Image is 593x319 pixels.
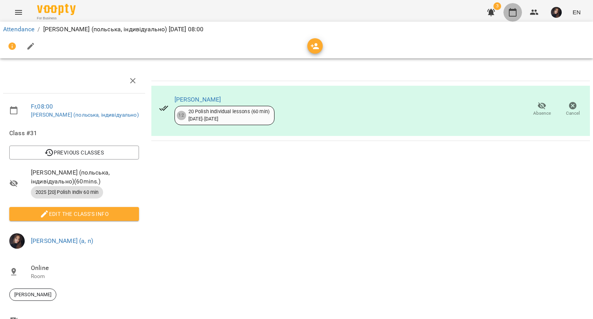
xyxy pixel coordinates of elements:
p: [PERSON_NAME] (польська, індивідуально) [DATE] 08:00 [43,25,204,34]
button: Edit the class's Info [9,207,139,221]
img: Voopty Logo [37,4,76,15]
div: [PERSON_NAME] [9,288,56,301]
img: 82995c731af161810a652fcd096acae0.JPG [9,233,25,249]
li: / [37,25,40,34]
a: [PERSON_NAME] (а, п) [31,237,93,244]
span: Previous Classes [15,148,133,157]
a: [PERSON_NAME] [175,96,221,103]
button: Previous Classes [9,146,139,159]
a: [PERSON_NAME] (польська, індивідуально) [31,112,139,118]
span: [PERSON_NAME] (польська, індивідуально) ( 60 mins. ) [31,168,139,186]
span: [PERSON_NAME] [10,291,56,298]
nav: breadcrumb [3,25,590,34]
span: Class #31 [9,129,139,138]
button: Menu [9,3,28,22]
span: EN [573,8,581,16]
span: For Business [37,16,76,21]
button: Cancel [557,98,588,120]
div: 20 Polish individual lessons (60 min) [DATE] - [DATE] [188,108,269,122]
span: Absence [533,110,551,117]
div: 12 [177,111,186,120]
span: Online [31,263,139,273]
span: 2025 [20] Polish Indiv 60 min [31,189,103,196]
img: 82995c731af161810a652fcd096acae0.JPG [551,7,562,18]
p: Room [31,273,139,280]
a: Fr , 08:00 [31,103,53,110]
span: Edit the class's Info [15,209,133,219]
span: Cancel [566,110,580,117]
a: Attendance [3,25,34,33]
button: EN [569,5,584,19]
span: 3 [493,2,501,10]
button: Absence [527,98,557,120]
